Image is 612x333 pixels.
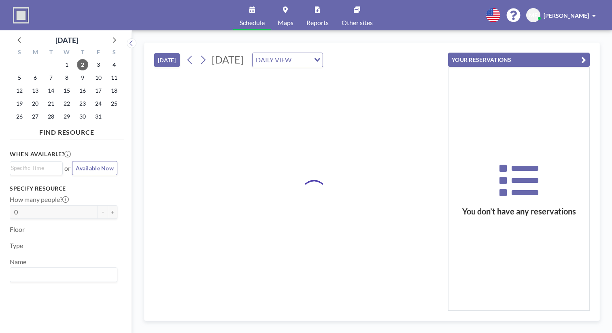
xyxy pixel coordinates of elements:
[45,98,57,109] span: Tuesday, October 21, 2025
[253,53,323,67] div: Search for option
[43,48,59,58] div: T
[10,225,25,233] label: Floor
[45,72,57,83] span: Tuesday, October 7, 2025
[10,162,62,174] div: Search for option
[294,55,309,65] input: Search for option
[342,19,373,26] span: Other sites
[278,19,293,26] span: Maps
[544,12,589,19] span: [PERSON_NAME]
[45,111,57,122] span: Tuesday, October 28, 2025
[61,98,72,109] span: Wednesday, October 22, 2025
[108,72,120,83] span: Saturday, October 11, 2025
[108,205,117,219] button: +
[74,48,90,58] div: T
[77,98,88,109] span: Thursday, October 23, 2025
[108,85,120,96] span: Saturday, October 18, 2025
[11,269,113,280] input: Search for option
[212,53,244,66] span: [DATE]
[93,85,104,96] span: Friday, October 17, 2025
[98,205,108,219] button: -
[93,59,104,70] span: Friday, October 3, 2025
[529,12,538,19] span: MF
[10,195,69,204] label: How many people?
[106,48,122,58] div: S
[10,268,117,282] div: Search for option
[306,19,329,26] span: Reports
[61,111,72,122] span: Wednesday, October 29, 2025
[61,59,72,70] span: Wednesday, October 1, 2025
[30,72,41,83] span: Monday, October 6, 2025
[93,72,104,83] span: Friday, October 10, 2025
[30,85,41,96] span: Monday, October 13, 2025
[55,34,78,46] div: [DATE]
[448,206,589,216] h3: You don’t have any reservations
[14,72,25,83] span: Sunday, October 5, 2025
[12,48,28,58] div: S
[90,48,106,58] div: F
[76,165,114,172] span: Available Now
[72,161,117,175] button: Available Now
[10,125,124,136] h4: FIND RESOURCE
[108,98,120,109] span: Saturday, October 25, 2025
[13,7,29,23] img: organization-logo
[30,98,41,109] span: Monday, October 20, 2025
[45,85,57,96] span: Tuesday, October 14, 2025
[61,85,72,96] span: Wednesday, October 15, 2025
[10,185,117,192] h3: Specify resource
[77,59,88,70] span: Thursday, October 2, 2025
[93,98,104,109] span: Friday, October 24, 2025
[59,48,75,58] div: W
[77,85,88,96] span: Thursday, October 16, 2025
[254,55,293,65] span: DAILY VIEW
[30,111,41,122] span: Monday, October 27, 2025
[14,98,25,109] span: Sunday, October 19, 2025
[108,59,120,70] span: Saturday, October 4, 2025
[240,19,265,26] span: Schedule
[11,163,58,172] input: Search for option
[154,53,180,67] button: [DATE]
[14,85,25,96] span: Sunday, October 12, 2025
[77,111,88,122] span: Thursday, October 30, 2025
[61,72,72,83] span: Wednesday, October 8, 2025
[64,164,70,172] span: or
[28,48,43,58] div: M
[14,111,25,122] span: Sunday, October 26, 2025
[10,258,26,266] label: Name
[77,72,88,83] span: Thursday, October 9, 2025
[448,53,590,67] button: YOUR RESERVATIONS
[10,242,23,250] label: Type
[93,111,104,122] span: Friday, October 31, 2025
